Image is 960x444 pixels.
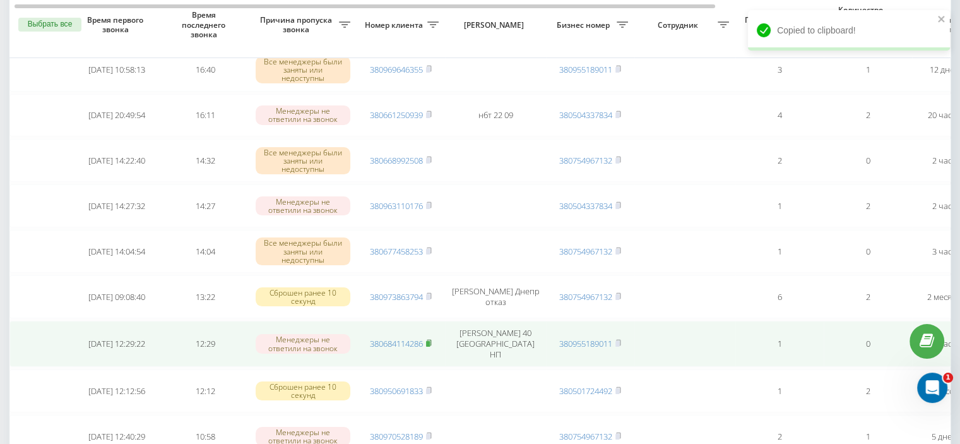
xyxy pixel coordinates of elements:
[256,196,350,215] div: Менеджеры не ответили на звонок
[83,15,151,35] span: Время первого звонка
[735,321,824,367] td: 1
[256,381,350,400] div: Сброшен ранее 10 секунд
[370,200,423,212] a: 380963110176
[370,291,423,303] a: 380973863794
[370,338,423,349] a: 380684114286
[370,155,423,166] a: 380668992508
[456,20,535,30] span: [PERSON_NAME]
[735,369,824,412] td: 1
[559,109,612,121] a: 380504337834
[256,147,350,175] div: Все менеджеры были заняты или недоступны
[824,369,912,412] td: 2
[559,431,612,442] a: 380754967132
[824,184,912,227] td: 2
[559,64,612,75] a: 380955189011
[161,139,249,182] td: 14:32
[370,431,423,442] a: 380970528189
[73,369,161,412] td: [DATE] 12:12:56
[161,369,249,412] td: 12:12
[370,64,423,75] a: 380969646355
[73,139,161,182] td: [DATE] 14:22:40
[161,230,249,273] td: 14:04
[937,14,946,26] button: close
[735,184,824,227] td: 1
[256,105,350,124] div: Менеджеры не ответили на звонок
[256,287,350,306] div: Сброшен ранее 10 секунд
[559,291,612,303] a: 380754967132
[256,15,339,35] span: Причина пропуска звонка
[370,109,423,121] a: 380661250939
[73,230,161,273] td: [DATE] 14:04:54
[370,246,423,257] a: 380677458253
[742,15,806,35] span: Пропущенных от клиента
[824,139,912,182] td: 0
[161,321,249,367] td: 12:29
[552,20,617,30] span: Бизнес номер
[73,184,161,227] td: [DATE] 14:27:32
[824,275,912,318] td: 2
[256,237,350,265] div: Все менеджеры были заняты или недоступны
[171,10,239,40] span: Время последнего звонка
[161,94,249,137] td: 16:11
[943,373,953,383] span: 1
[445,94,546,137] td: нбт 22 09
[824,94,912,137] td: 2
[559,200,612,212] a: 380504337834
[73,94,161,137] td: [DATE] 20:49:54
[370,385,423,397] a: 380950691833
[161,184,249,227] td: 14:27
[735,275,824,318] td: 6
[161,275,249,318] td: 13:22
[18,18,81,32] button: Выбрать все
[559,338,612,349] a: 380955189011
[363,20,427,30] span: Номер клиента
[73,49,161,92] td: [DATE] 10:58:13
[445,321,546,367] td: [PERSON_NAME] 40 [GEOGRAPHIC_DATA] НП
[161,49,249,92] td: 16:40
[735,230,824,273] td: 1
[641,20,718,30] span: Сотрудник
[559,385,612,397] a: 380501724492
[735,94,824,137] td: 4
[824,230,912,273] td: 0
[824,49,912,92] td: 1
[735,139,824,182] td: 2
[256,334,350,353] div: Менеджеры не ответили на звонок
[256,56,350,84] div: Все менеджеры были заняты или недоступны
[73,275,161,318] td: [DATE] 09:08:40
[748,10,950,51] div: Copied to clipboard!
[445,275,546,318] td: [PERSON_NAME] Днепр отказ
[559,155,612,166] a: 380754967132
[73,321,161,367] td: [DATE] 12:29:22
[559,246,612,257] a: 380754967132
[735,49,824,92] td: 3
[917,373,947,403] iframe: Intercom live chat
[824,321,912,367] td: 0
